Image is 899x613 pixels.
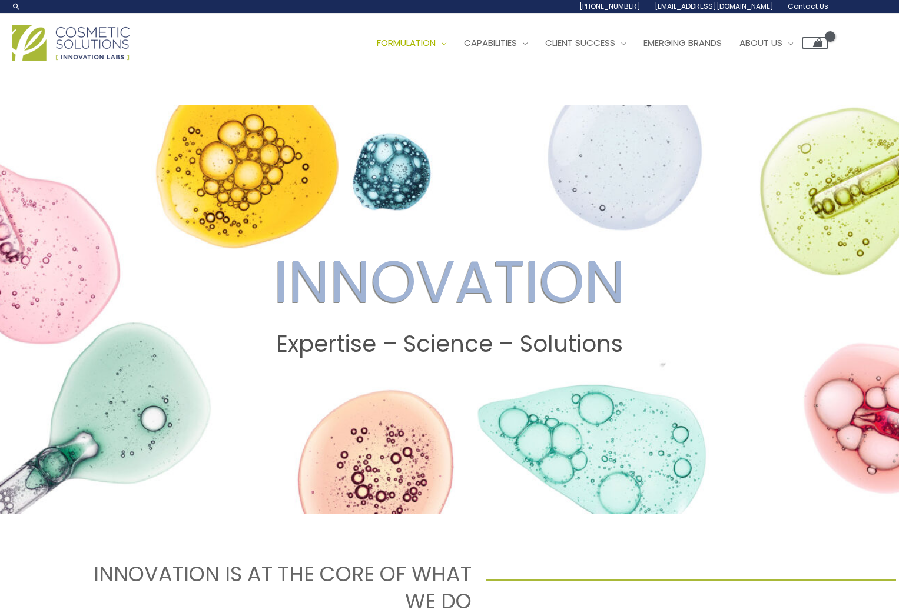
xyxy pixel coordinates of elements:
a: Formulation [368,25,455,61]
span: [PHONE_NUMBER] [579,1,641,11]
a: Client Success [536,25,635,61]
span: Capabilities [464,36,517,49]
span: [EMAIL_ADDRESS][DOMAIN_NAME] [655,1,774,11]
a: Search icon link [12,2,21,11]
h2: Expertise – Science – Solutions [11,331,888,358]
a: Capabilities [455,25,536,61]
img: Cosmetic Solutions Logo [12,25,130,61]
a: About Us [731,25,802,61]
a: View Shopping Cart, empty [802,37,828,49]
a: Emerging Brands [635,25,731,61]
nav: Site Navigation [359,25,828,61]
span: About Us [739,36,782,49]
span: Contact Us [788,1,828,11]
h2: INNOVATION [11,247,888,317]
span: Emerging Brands [643,36,722,49]
span: Formulation [377,36,436,49]
span: Client Success [545,36,615,49]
